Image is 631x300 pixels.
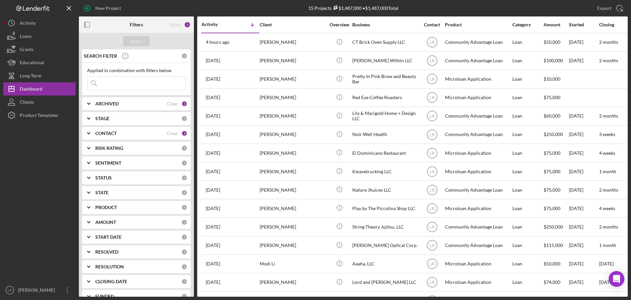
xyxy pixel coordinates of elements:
[430,280,435,285] text: LR
[84,53,117,59] b: SEARCH FILTER
[3,69,76,82] button: Long-Term
[260,34,325,51] div: [PERSON_NAME]
[327,22,352,27] div: Overview
[430,243,435,248] text: LR
[3,284,76,297] button: LR[PERSON_NAME]
[20,56,44,71] div: Educational
[569,126,598,143] div: [DATE]
[260,70,325,88] div: [PERSON_NAME]
[3,109,76,122] button: Product Templates
[260,163,325,180] div: [PERSON_NAME]
[206,113,220,119] time: 2025-09-08 15:25
[445,89,511,106] div: Microloan Application
[206,95,220,100] time: 2025-09-10 17:19
[206,40,229,45] time: 2025-09-12 14:57
[260,181,325,199] div: [PERSON_NAME]
[79,2,128,15] button: New Project
[8,288,12,292] text: LR
[591,2,628,15] button: Export
[445,274,511,291] div: Microloan Application
[445,218,511,235] div: Community Advantage Loan
[181,190,187,196] div: 0
[569,237,598,254] div: [DATE]
[599,205,615,211] time: 4 weeks
[430,169,435,174] text: LR
[332,5,362,11] div: $1,487,000
[260,52,325,69] div: [PERSON_NAME]
[352,255,418,273] div: Aaaha, LLC
[95,205,117,210] b: PRODUCT
[512,163,543,180] div: Loan
[95,264,124,269] b: RESOLUTION
[20,30,32,44] div: Loans
[95,190,108,195] b: STATE
[20,16,36,31] div: Activity
[599,261,614,266] time: [DATE]
[181,160,187,166] div: 0
[181,175,187,181] div: 0
[3,30,76,43] a: Loans
[260,200,325,217] div: [PERSON_NAME]
[206,150,220,156] time: 2025-09-03 19:07
[181,219,187,225] div: 0
[184,21,191,28] div: 2
[569,274,598,291] div: [DATE]
[599,169,616,174] time: 1 month
[609,271,624,287] div: Open Intercom Messenger
[95,160,121,166] b: SENTIMENT
[308,5,398,11] div: 15 Projects • $1,487,000 Total
[95,279,127,284] b: CLOSING DATE
[95,116,109,121] b: STAGE
[512,52,543,69] div: Loan
[445,237,511,254] div: Community Advantage Loan
[95,131,117,136] b: CONTACT
[352,144,418,162] div: El Dominicano Restaurant
[20,43,34,58] div: Grants
[445,52,511,69] div: Community Advantage Loan
[569,22,598,27] div: Started
[206,243,220,248] time: 2025-08-22 15:15
[445,70,511,88] div: Microloan Application
[445,144,511,162] div: Microloan Application
[445,181,511,199] div: Community Advantage Loan
[352,52,418,69] div: [PERSON_NAME] Within LLC
[95,101,119,106] b: ARCHIVED
[206,132,220,137] time: 2025-09-08 14:46
[569,107,598,125] div: [DATE]
[544,150,560,156] span: $75,000
[352,237,418,254] div: [PERSON_NAME] Optical Corp.
[20,69,41,84] div: Long-Term
[123,36,150,46] button: Apply
[87,68,186,73] div: Applied in combination with filters below
[430,262,435,266] text: LR
[352,70,418,88] div: Pretty In Pink Brow and Beauty Bar
[95,175,112,180] b: STATUS
[181,116,187,122] div: 0
[512,237,543,254] div: Loan
[20,82,42,97] div: Dashboard
[181,249,187,255] div: 0
[430,114,435,119] text: LR
[430,206,435,211] text: LR
[544,187,560,193] span: $75,000
[181,279,187,285] div: 0
[569,218,598,235] div: [DATE]
[430,225,435,230] text: LR
[512,181,543,199] div: Loan
[95,2,121,15] div: New Project
[569,181,598,199] div: [DATE]
[170,22,181,27] div: Reset
[95,294,114,299] b: FUNDED
[130,22,143,27] b: Filters
[95,146,123,151] b: RISK RATING
[206,224,220,230] time: 2025-08-24 19:24
[260,255,325,273] div: Modi Li
[3,56,76,69] a: Educational
[599,279,614,285] time: [DATE]
[3,16,76,30] button: Activity
[544,95,560,100] span: $75,000
[260,107,325,125] div: [PERSON_NAME]
[569,200,598,217] div: [DATE]
[445,22,511,27] div: Product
